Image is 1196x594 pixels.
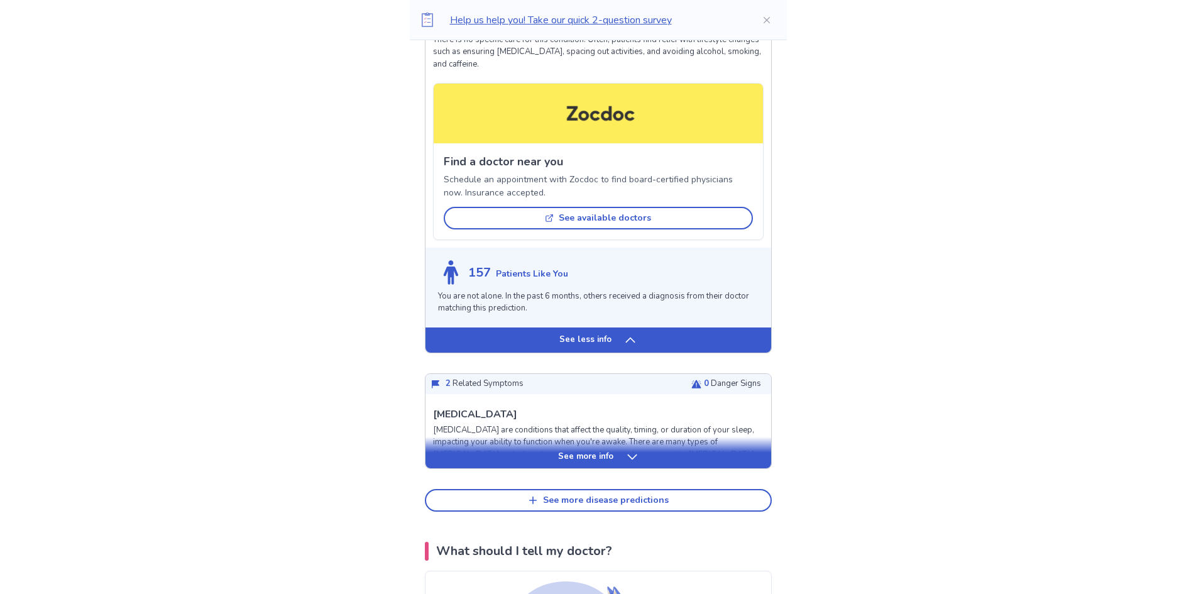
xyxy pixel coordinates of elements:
span: 0 [704,378,709,389]
p: [MEDICAL_DATA] are conditions that affect the quality, timing, or duration of your sleep, impacti... [433,424,764,486]
p: Schedule an appointment with Zocdoc to find board-certified physicians now. Insurance accepted. [444,173,753,199]
p: Help us help you! Take our quick 2-question survey [450,13,742,28]
p: [MEDICAL_DATA] [433,407,517,422]
p: 157 [468,263,491,282]
p: Find a doctor near you [444,153,753,170]
p: See more info [558,451,613,463]
p: There is no specific cure for this condition. Often, patients find relief with lifestyle changes ... [433,34,764,71]
img: Zocdoc [561,91,636,136]
span: 2 [446,378,451,389]
p: What should I tell my doctor? [436,542,612,561]
p: Patients Like You [496,267,568,280]
p: See less info [559,334,612,346]
p: Danger Signs [704,378,761,390]
a: See available doctors [444,202,753,229]
button: See more disease predictions [425,489,772,512]
p: You are not alone. In the past 6 months, others received a diagnosis from their doctor matching t... [438,290,759,315]
button: See available doctors [444,207,753,229]
div: See more disease predictions [543,495,669,506]
p: Related Symptoms [446,378,524,390]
